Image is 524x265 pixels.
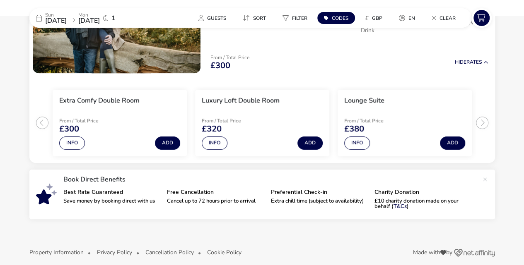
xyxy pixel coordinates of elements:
naf-pibe-menu-bar-item: en [392,12,425,24]
span: £380 [344,125,364,133]
span: Codes [332,15,348,21]
span: GBP [372,15,382,21]
span: [DATE] [45,16,67,25]
p: Free Cancellation [167,189,264,195]
button: Info [344,136,370,150]
span: Hide [455,59,466,65]
button: Info [59,136,85,150]
button: Info [202,136,227,150]
span: 1 [111,15,116,21]
span: Made with by [413,250,452,255]
swiper-slide: 1 / 3 [48,86,191,160]
button: Guests [192,12,233,24]
span: Guests [207,15,226,21]
naf-pibe-menu-bar-item: Codes [317,12,358,24]
button: Add [297,136,323,150]
button: Clear [425,12,462,24]
button: Cookie Policy [207,249,241,255]
div: Sun[DATE]Mon[DATE]1 [29,8,154,28]
i: £ [365,14,369,22]
p: From / Total Price [59,118,118,123]
p: From / Total Price [344,118,403,123]
span: £300 [210,62,230,70]
button: Add [440,136,465,150]
button: Property Information [29,249,84,255]
p: Best Rate Guaranteed [63,189,161,195]
naf-pibe-menu-bar-item: Sort [236,12,276,24]
p: Preferential Check-in [271,189,368,195]
h3: Luxury Loft Double Room [202,96,280,105]
button: Cancellation Policy [145,249,194,255]
button: Filter [276,12,314,24]
p: Sun [45,12,67,17]
p: Save money by booking direct with us [63,198,161,204]
naf-pibe-menu-bar-item: Filter [276,12,317,24]
button: Privacy Policy [97,249,132,255]
h3: Lounge Suite [344,96,384,105]
p: Extra chill time (subject to availability) [271,198,368,204]
p: From / Total Price [202,118,261,123]
naf-pibe-menu-bar-item: Clear [425,12,466,24]
span: Clear [439,15,456,21]
p: Book Direct Benefits [63,176,478,183]
span: £320 [202,125,222,133]
button: £GBP [358,12,389,24]
p: From / Total Price [210,55,249,60]
h3: Extra Comfy Double Room [59,96,140,105]
swiper-slide: 3 / 3 [333,86,476,160]
button: Sort [236,12,273,24]
naf-pibe-menu-bar-item: Guests [192,12,236,24]
span: Sort [253,15,266,21]
p: £10 charity donation made on your behalf ( ) [374,198,472,209]
p: Cancel up to 72 hours prior to arrival [167,198,264,204]
swiper-slide: 2 / 3 [191,86,333,160]
p: Mon [78,12,100,17]
button: en [392,12,422,24]
a: T&Cs [394,203,407,210]
span: Filter [292,15,307,21]
button: Codes [317,12,355,24]
span: £300 [59,125,79,133]
button: Add [155,136,180,150]
p: Charity Donation [374,189,472,195]
naf-pibe-menu-bar-item: £GBP [358,12,392,24]
span: [DATE] [78,16,100,25]
span: en [408,15,415,21]
button: HideRates [455,60,488,65]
